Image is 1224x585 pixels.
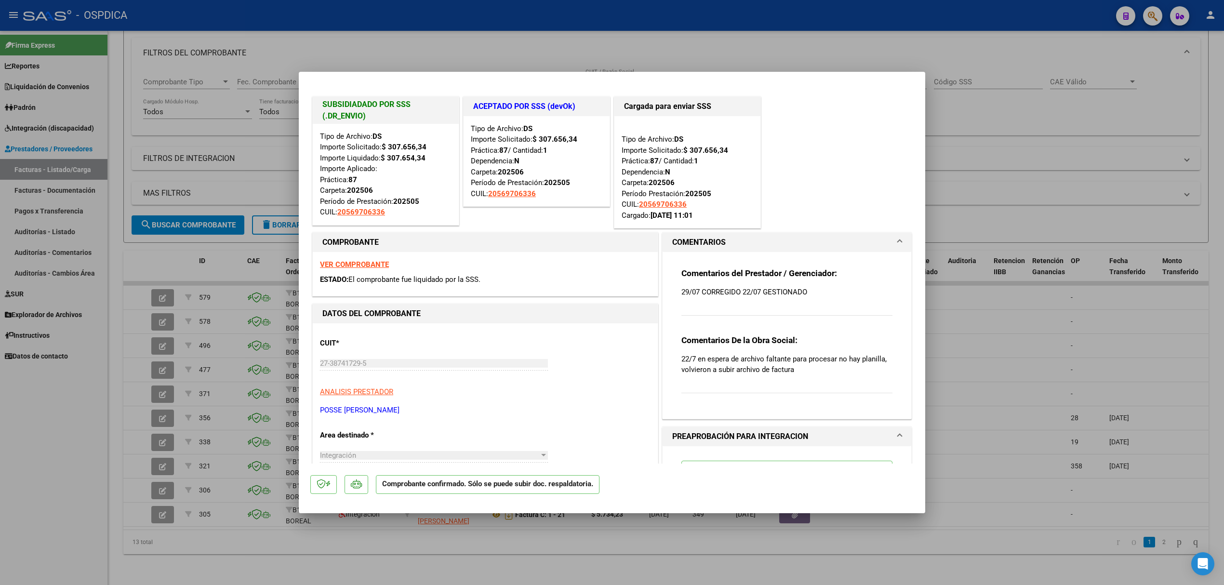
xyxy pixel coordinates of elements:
h1: SUBSIDIADADO POR SSS (.DR_ENVIO) [322,99,449,122]
strong: 202506 [347,186,373,195]
div: Tipo de Archivo: Importe Solicitado: Práctica: / Cantidad: Dependencia: Carpeta: Período de Prest... [471,123,602,199]
mat-expansion-panel-header: COMENTARIOS [663,233,911,252]
strong: Comentarios De la Obra Social: [681,335,798,345]
strong: $ 307.656,34 [683,146,728,155]
strong: 202506 [498,168,524,176]
div: Tipo de Archivo: Importe Solicitado: Importe Liquidado: Importe Aplicado: Práctica: Carpeta: Perí... [320,131,452,218]
strong: Comentarios del Prestador / Gerenciador: [681,268,837,278]
mat-expansion-panel-header: PREAPROBACIÓN PARA INTEGRACION [663,427,911,446]
strong: $ 307.656,34 [382,143,426,151]
strong: 202505 [685,189,711,198]
strong: [DATE] 11:01 [651,211,693,220]
p: POSSE [PERSON_NAME] [320,405,651,416]
a: VER COMPROBANTE [320,260,389,269]
strong: N [514,157,519,165]
strong: DS [674,135,683,144]
div: Tipo de Archivo: Importe Solicitado: Práctica: / Cantidad: Dependencia: Carpeta: Período Prestaci... [622,123,753,221]
p: CUIT [320,338,419,349]
span: Integración [320,451,356,460]
span: 20569706336 [337,208,385,216]
strong: DS [373,132,382,141]
div: COMENTARIOS [663,252,911,419]
strong: 202505 [544,178,570,187]
h1: Cargada para enviar SSS [624,101,751,112]
span: El comprobante fue liquidado por la SSS. [348,275,480,284]
strong: 202506 [649,178,675,187]
strong: 87 [348,175,357,184]
h1: ACEPTADO POR SSS (devOk) [473,101,600,112]
span: 20569706336 [488,189,536,198]
strong: DS [523,124,532,133]
span: ANALISIS PRESTADOR [320,387,393,396]
h1: PREAPROBACIÓN PARA INTEGRACION [672,431,808,442]
strong: 1 [543,146,547,155]
p: El afiliado figura en el ultimo padrón que tenemos de la SSS de [681,461,892,497]
strong: 87 [650,157,659,165]
strong: 1 [694,157,698,165]
span: 20569706336 [639,200,687,209]
strong: 87 [499,146,508,155]
strong: COMPROBANTE [322,238,379,247]
strong: DATOS DEL COMPROBANTE [322,309,421,318]
p: 29/07 CORREGIDO 22/07 GESTIONADO [681,287,892,297]
strong: $ 307.656,34 [532,135,577,144]
strong: N [665,168,670,176]
p: Comprobante confirmado. Sólo se puede subir doc. respaldatoria. [376,475,599,494]
strong: $ 307.654,34 [381,154,426,162]
p: 22/7 en espera de archivo faltante para procesar no hay planilla, volvieron a subir archivo de fa... [681,354,892,375]
h1: COMENTARIOS [672,237,726,248]
span: ESTADO: [320,275,348,284]
strong: 202505 [393,197,419,206]
div: Open Intercom Messenger [1191,552,1214,575]
p: Area destinado * [320,430,419,441]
